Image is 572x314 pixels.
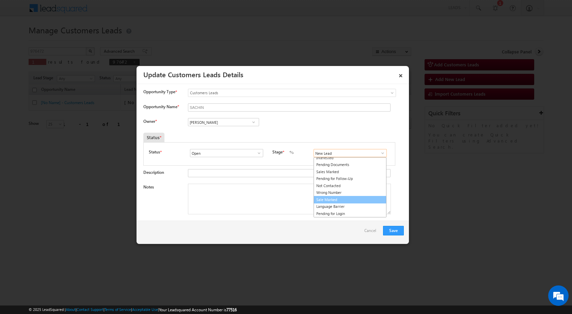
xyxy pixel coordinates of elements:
[314,161,386,168] a: Pending Documents
[143,184,154,189] label: Notes
[314,189,386,196] a: Wrong Number
[314,196,386,204] a: Sale Marked
[143,119,157,124] label: Owner
[143,170,164,175] label: Description
[314,210,386,217] a: Pending for Login
[105,307,131,312] a: Terms of Service
[159,307,237,312] span: Your Leadsquared Account Number is
[188,90,368,96] span: Customers Leads
[395,68,407,80] a: ×
[314,149,387,157] input: Type to Search
[132,307,158,312] a: Acceptable Use
[249,119,258,126] a: Show All Items
[314,168,386,176] a: Sales Marked
[112,3,128,20] div: Minimize live chat window
[314,203,386,210] a: Language Barrier
[12,36,29,45] img: d_60004797649_company_0_60004797649
[272,149,283,155] label: Stage
[190,149,263,157] input: Type to Search
[9,63,124,204] textarea: Type your message and hit 'Enter'
[143,69,243,79] a: Update Customers Leads Details
[377,150,385,156] a: Show All Items
[66,307,76,312] a: About
[188,118,259,126] input: Type to Search
[93,210,124,219] em: Start Chat
[253,150,261,156] a: Show All Items
[314,182,386,189] a: Not Contacted
[149,149,160,155] label: Status
[383,226,404,235] button: Save
[364,226,380,239] a: Cancel
[143,133,164,142] div: Status
[226,307,237,312] span: 77516
[35,36,114,45] div: Chat with us now
[29,307,237,313] span: © 2025 LeadSquared | | | | |
[143,89,175,95] span: Opportunity Type
[77,307,104,312] a: Contact Support
[143,104,179,109] label: Opportunity Name
[314,175,386,182] a: Pending for Follow-Up
[314,154,386,162] a: Interested
[188,89,396,97] a: Customers Leads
